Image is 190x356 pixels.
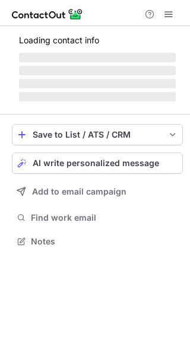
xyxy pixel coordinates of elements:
button: save-profile-one-click [12,124,183,145]
p: Loading contact info [19,36,176,45]
button: Add to email campaign [12,181,183,202]
span: AI write personalized message [33,158,159,168]
button: Find work email [12,209,183,226]
div: Save to List / ATS / CRM [33,130,162,139]
span: ‌ [19,53,176,62]
span: Add to email campaign [32,187,126,196]
span: Notes [31,236,178,247]
span: ‌ [19,79,176,88]
span: ‌ [19,92,176,101]
span: ‌ [19,66,176,75]
button: AI write personalized message [12,152,183,174]
img: ContactOut v5.3.10 [12,7,83,21]
span: Find work email [31,212,178,223]
button: Notes [12,233,183,250]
